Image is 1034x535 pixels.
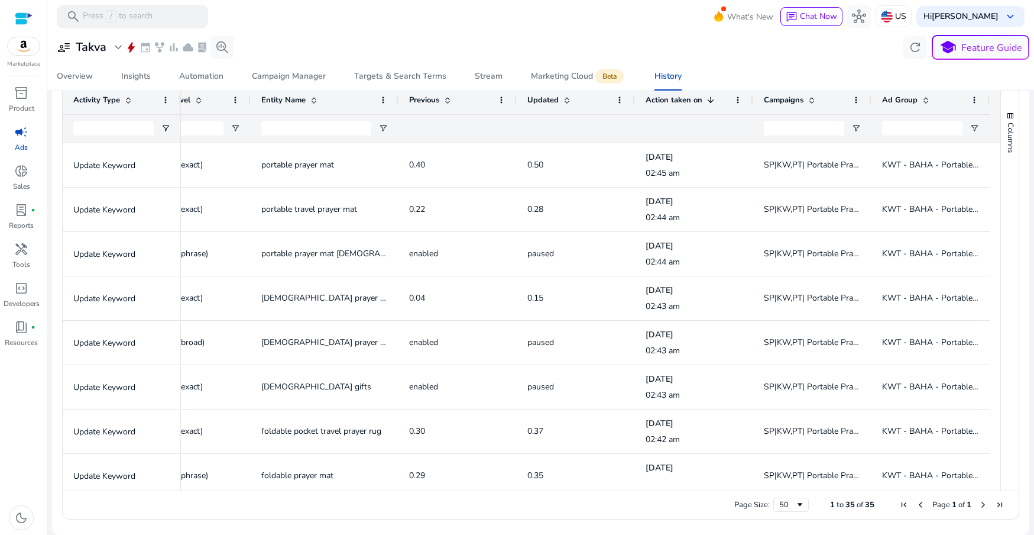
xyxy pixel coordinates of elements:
[882,337,1015,348] span: KWT - BAHA - Portable Prayer Mat
[73,286,170,311] p: Update Keyword
[654,72,682,80] div: History
[646,240,743,252] p: [DATE]
[182,41,194,53] span: cloud
[882,121,962,136] input: Ad Group Filter Input
[83,10,153,23] p: Press to search
[646,301,743,312] p: 02:43 am
[916,500,925,510] div: Previous Page
[13,181,30,192] p: Sales
[4,298,40,309] p: Developers
[764,470,885,481] span: SP|KW,PT| Portable Prayer Mats
[14,320,28,334] span: book_4
[12,259,30,270] p: Tools
[531,72,626,81] div: Marketing Cloud
[14,242,28,256] span: handyman
[646,212,743,224] p: 02:44 am
[9,220,34,231] p: Reports
[865,499,874,510] span: 35
[231,124,240,133] button: Open Filter Menu
[646,418,743,430] p: [DATE]
[527,204,543,215] span: 0.28
[646,462,743,474] p: [DATE]
[882,426,1015,437] span: KWT - BAHA - Portable Prayer Mat
[409,159,425,170] span: 0.40
[15,142,28,153] p: Ads
[31,208,35,212] span: fiber_manual_record
[73,95,120,105] span: Activity Type
[409,95,439,105] span: Previous
[595,69,624,83] span: Beta
[354,72,446,80] div: Targets & Search Terms
[527,381,554,392] span: paused
[252,72,326,80] div: Campaign Manager
[764,292,885,304] span: SP|KW,PT| Portable Prayer Mats
[830,499,835,510] span: 1
[527,337,554,348] span: paused
[939,39,957,56] span: school
[76,40,106,54] h3: Takva
[409,248,438,259] span: enabled
[527,426,543,437] span: 0.37
[764,95,803,105] span: Campaigns
[779,499,795,510] div: 50
[409,337,438,348] span: enabled
[261,204,357,215] span: portable travel prayer mat
[73,121,154,136] input: Activity Type Filter Input
[121,72,151,80] div: Insights
[764,248,885,259] span: SP|KW,PT| Portable Prayer Mats
[261,248,427,259] span: portable prayer mat [DEMOGRAPHIC_DATA]
[881,11,893,22] img: us.svg
[958,499,965,510] span: of
[409,470,425,481] span: 0.29
[261,337,417,348] span: [DEMOGRAPHIC_DATA] prayer mat travel
[73,153,170,178] p: Update Keyword
[899,500,909,510] div: First Page
[764,337,885,348] span: SP|KW,PT| Portable Prayer Mats
[125,41,137,53] span: bolt
[527,470,543,481] span: 0.35
[196,41,208,53] span: lab_profile
[14,511,28,525] span: dark_mode
[261,292,422,304] span: [DEMOGRAPHIC_DATA] prayer mats travel
[111,40,125,54] span: expand_more
[734,499,770,510] div: Page Size:
[73,242,170,266] p: Update Keyword
[409,381,438,392] span: enabled
[261,95,306,105] span: Entity Name
[527,292,543,304] span: 0.15
[764,121,844,136] input: Campaigns Filter Input
[845,499,855,510] span: 35
[73,375,170,399] p: Update Keyword
[908,40,922,54] span: refresh
[57,40,71,54] span: user_attributes
[14,86,28,100] span: inventory_2
[1005,123,1016,153] span: Columns
[261,159,334,170] span: portable prayer mat
[903,36,927,59] button: refresh
[857,499,863,510] span: of
[9,103,34,114] p: Product
[995,500,1004,510] div: Last Page
[143,121,223,136] input: Change level Filter Input
[31,325,35,330] span: fiber_manual_record
[5,337,38,348] p: Resources
[967,499,971,510] span: 1
[106,10,116,23] span: /
[527,159,543,170] span: 0.50
[882,159,1015,170] span: KWT - BAHA - Portable Prayer Mat
[764,426,885,437] span: SP|KW,PT| Portable Prayer Mats
[882,470,1015,481] span: KWT - BAHA - Portable Prayer Mat
[646,345,743,357] p: 02:43 am
[780,7,842,26] button: chatChat Now
[932,499,950,510] span: Page
[168,41,180,53] span: bar_chart
[882,204,1015,215] span: KWT - BAHA - Portable Prayer Mat
[527,248,554,259] span: paused
[852,9,866,24] span: hub
[14,164,28,178] span: donut_small
[14,125,28,139] span: campaign
[7,60,40,69] p: Marketplace
[764,381,885,392] span: SP|KW,PT| Portable Prayer Mats
[837,499,844,510] span: to
[140,41,151,53] span: event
